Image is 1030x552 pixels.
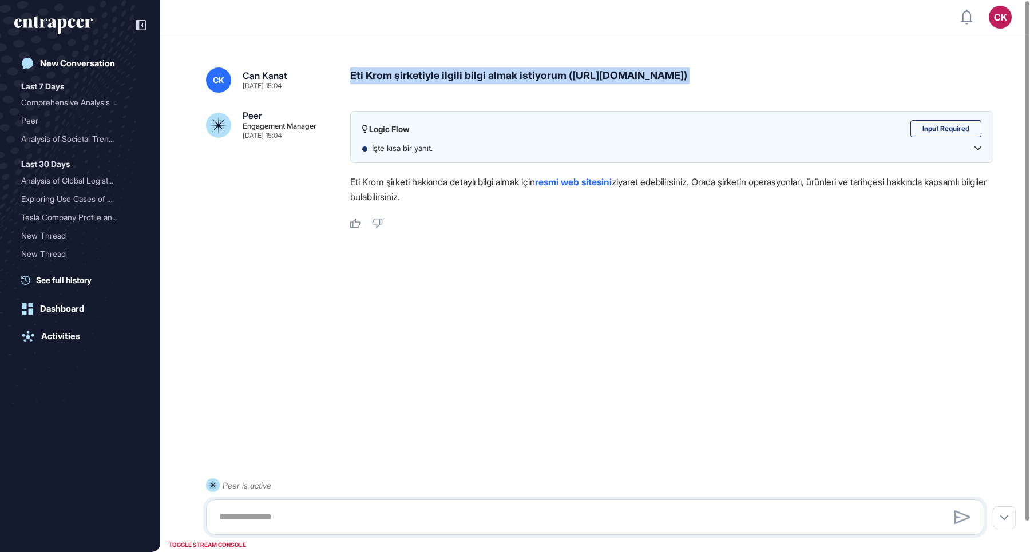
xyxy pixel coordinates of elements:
[21,157,70,171] div: Last 30 Days
[14,297,146,320] a: Dashboard
[21,93,130,112] div: Comprehensive Analysis of...
[21,80,64,93] div: Last 7 Days
[21,245,139,263] div: New Thread
[535,176,612,188] a: resmi web sitesini
[243,111,262,120] div: Peer
[243,132,282,139] div: [DATE] 15:04
[21,190,130,208] div: Exploring Use Cases of Me...
[21,172,139,190] div: Analysis of Global Logistics Planning and Optimization Solutions: Market Insights, Use Cases, and...
[21,263,130,281] div: Exploring Tesla Company P...
[41,331,80,341] div: Activities
[243,82,282,89] div: [DATE] 15:04
[40,58,115,69] div: New Conversation
[21,130,139,148] div: Analysis of Societal Trends Impacting Volkswagen's Strategy: Consumer Resistance to Car Subscript...
[21,263,139,281] div: Exploring Tesla Company Profile
[243,122,316,130] div: Engagement Manager
[14,325,146,348] a: Activities
[21,208,139,227] div: Tesla Company Profile and Detailed Insights
[910,120,981,137] div: Input Required
[223,478,271,493] div: Peer is active
[372,142,444,154] p: İşte kısa bir yanıt.
[21,245,130,263] div: New Thread
[989,6,1012,29] button: CK
[21,172,130,190] div: Analysis of Global Logist...
[21,227,130,245] div: New Thread
[14,16,93,34] div: entrapeer-logo
[362,123,410,134] div: Logic Flow
[21,112,130,130] div: Peer
[40,304,84,314] div: Dashboard
[36,274,92,286] span: See full history
[166,538,249,552] div: TOGGLE STREAM CONSOLE
[21,130,130,148] div: Analysis of Societal Tren...
[21,93,139,112] div: Comprehensive Analysis of Logistics Planning and Optimization Solutions: Market Scope, Use Cases,...
[21,227,139,245] div: New Thread
[243,71,287,80] div: Can Kanat
[350,174,993,204] p: Eti Krom şirketi hakkında detaylı bilgi almak için ziyaret edebilirsiniz. Orada şirketin operasyo...
[21,190,139,208] div: Exploring Use Cases of Meta
[350,67,993,93] div: Eti Krom şirketiyle ilgili bilgi almak istiyorum ([URL][DOMAIN_NAME])
[14,52,146,75] a: New Conversation
[21,274,146,286] a: See full history
[21,208,130,227] div: Tesla Company Profile and...
[213,76,224,85] span: CK
[21,112,139,130] div: Peer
